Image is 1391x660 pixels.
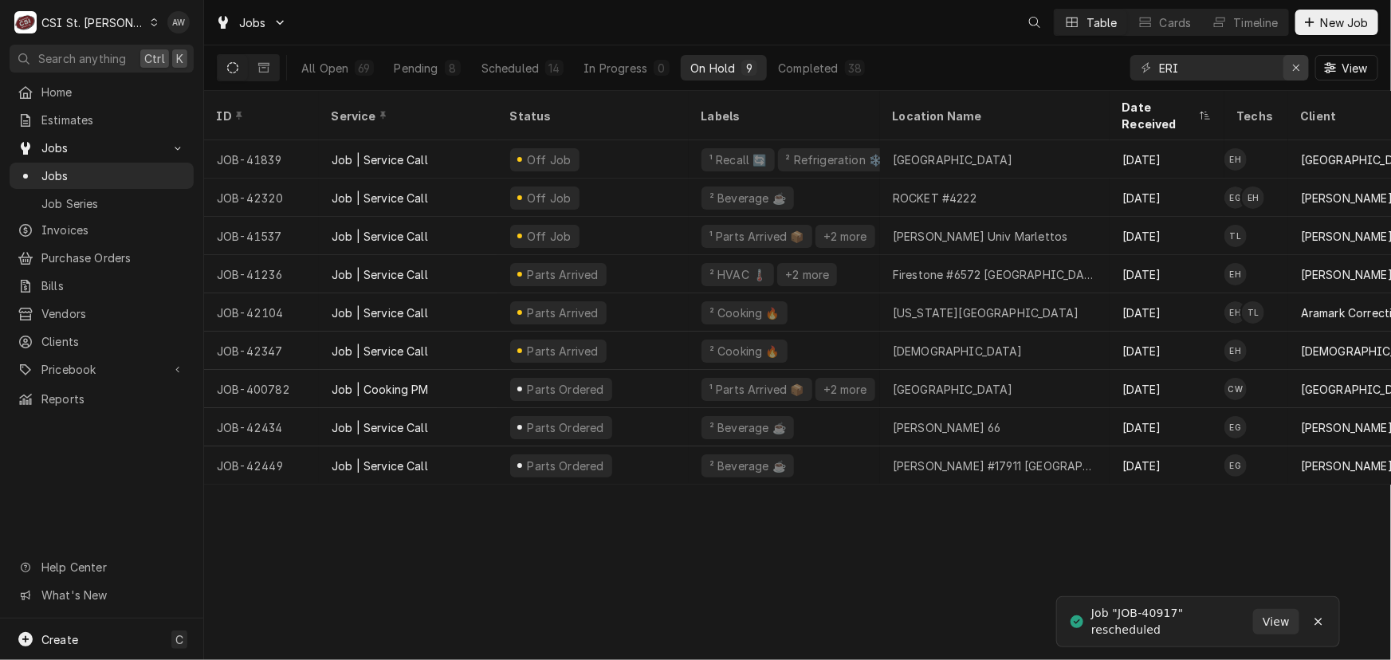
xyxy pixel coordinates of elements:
[41,249,186,266] span: Purchase Orders
[204,370,319,408] div: JOB-400782
[1159,55,1279,81] input: Keyword search
[1242,187,1264,209] div: EH
[41,305,186,322] span: Vendors
[41,139,162,156] span: Jobs
[1224,301,1247,324] div: EH
[332,151,428,168] div: Job | Service Call
[14,11,37,33] div: CSI St. Louis's Avatar
[1110,217,1224,255] div: [DATE]
[41,559,184,576] span: Help Center
[204,255,319,293] div: JOB-41236
[893,108,1094,124] div: Location Name
[38,50,126,67] span: Search anything
[41,361,162,378] span: Pricebook
[332,458,428,474] div: Job | Service Call
[332,343,428,359] div: Job | Service Call
[1224,225,1247,247] div: Tom Lembke's Avatar
[41,391,186,407] span: Reports
[41,633,78,646] span: Create
[525,151,573,168] div: Off Job
[822,381,869,398] div: +2 more
[41,222,186,238] span: Invoices
[1224,416,1247,438] div: Eric Guard's Avatar
[893,419,1001,436] div: [PERSON_NAME] 66
[1122,99,1196,132] div: Date Received
[708,419,788,436] div: ² Beverage ☕️
[217,108,303,124] div: ID
[1224,454,1247,477] div: EG
[10,386,194,412] a: Reports
[332,108,481,124] div: Service
[167,11,190,33] div: AW
[708,190,788,206] div: ² Beverage ☕️
[1224,301,1247,324] div: Erick Hudgens's Avatar
[1022,10,1047,35] button: Open search
[1234,14,1279,31] div: Timeline
[708,381,806,398] div: ¹ Parts Arrived 📦
[14,11,37,33] div: C
[701,108,867,124] div: Labels
[708,266,768,283] div: ² HVAC 🌡️
[1318,14,1372,31] span: New Job
[525,228,573,245] div: Off Job
[301,60,348,77] div: All Open
[1224,148,1247,171] div: Erick Hudgens's Avatar
[1224,340,1247,362] div: Erick Hudgens's Avatar
[144,50,165,67] span: Ctrl
[209,10,293,36] a: Go to Jobs
[332,190,428,206] div: Job | Service Call
[1224,378,1247,400] div: Courtney Wiliford's Avatar
[708,343,781,359] div: ² Cooking 🔥
[1110,293,1224,332] div: [DATE]
[1224,340,1247,362] div: EH
[525,343,600,359] div: Parts Arrived
[657,60,666,77] div: 0
[584,60,648,77] div: In Progress
[1224,225,1247,247] div: TL
[395,60,438,77] div: Pending
[1224,263,1247,285] div: EH
[1224,187,1247,209] div: EG
[239,14,266,31] span: Jobs
[1253,609,1299,634] button: View
[893,228,1067,245] div: [PERSON_NAME] Univ Marlettos
[510,108,673,124] div: Status
[1259,614,1293,631] span: View
[1110,332,1224,370] div: [DATE]
[10,163,194,189] a: Jobs
[1224,378,1247,400] div: CW
[708,228,806,245] div: ¹ Parts Arrived 📦
[1315,55,1378,81] button: View
[1224,416,1247,438] div: EG
[204,446,319,485] div: JOB-42449
[893,190,976,206] div: ROCKET #4222
[41,195,186,212] span: Job Series
[1224,454,1247,477] div: Eric Guard's Avatar
[708,304,781,321] div: ² Cooking 🔥
[41,587,184,603] span: What's New
[204,332,319,370] div: JOB-42347
[708,458,788,474] div: ² Beverage ☕️
[1242,187,1264,209] div: Erick Hudgens's Avatar
[1110,140,1224,179] div: [DATE]
[784,266,831,283] div: +2 more
[778,60,838,77] div: Completed
[1338,60,1371,77] span: View
[822,228,869,245] div: +2 more
[204,408,319,446] div: JOB-42434
[1237,108,1275,124] div: Techs
[1091,605,1253,638] div: Job "JOB-40917" rescheduled
[1110,446,1224,485] div: [DATE]
[1224,187,1247,209] div: Eric Guard's Avatar
[1110,255,1224,293] div: [DATE]
[41,167,186,184] span: Jobs
[525,458,606,474] div: Parts Ordered
[332,419,428,436] div: Job | Service Call
[1110,179,1224,217] div: [DATE]
[204,293,319,332] div: JOB-42104
[10,45,194,73] button: Search anythingCtrlK
[176,50,183,67] span: K
[893,304,1079,321] div: [US_STATE][GEOGRAPHIC_DATA]
[41,14,145,31] div: CSI St. [PERSON_NAME]
[745,60,754,77] div: 9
